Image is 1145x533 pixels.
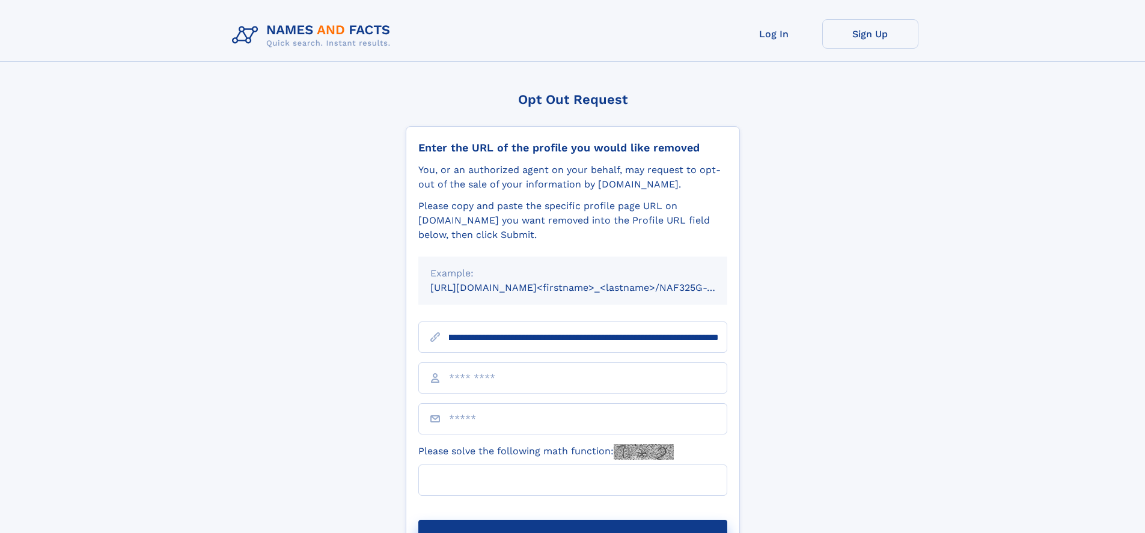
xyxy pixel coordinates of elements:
[418,163,727,192] div: You, or an authorized agent on your behalf, may request to opt-out of the sale of your informatio...
[418,141,727,154] div: Enter the URL of the profile you would like removed
[406,92,740,107] div: Opt Out Request
[227,19,400,52] img: Logo Names and Facts
[430,282,750,293] small: [URL][DOMAIN_NAME]<firstname>_<lastname>/NAF325G-xxxxxxxx
[418,199,727,242] div: Please copy and paste the specific profile page URL on [DOMAIN_NAME] you want removed into the Pr...
[726,19,822,49] a: Log In
[418,444,674,460] label: Please solve the following math function:
[430,266,715,281] div: Example:
[822,19,918,49] a: Sign Up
